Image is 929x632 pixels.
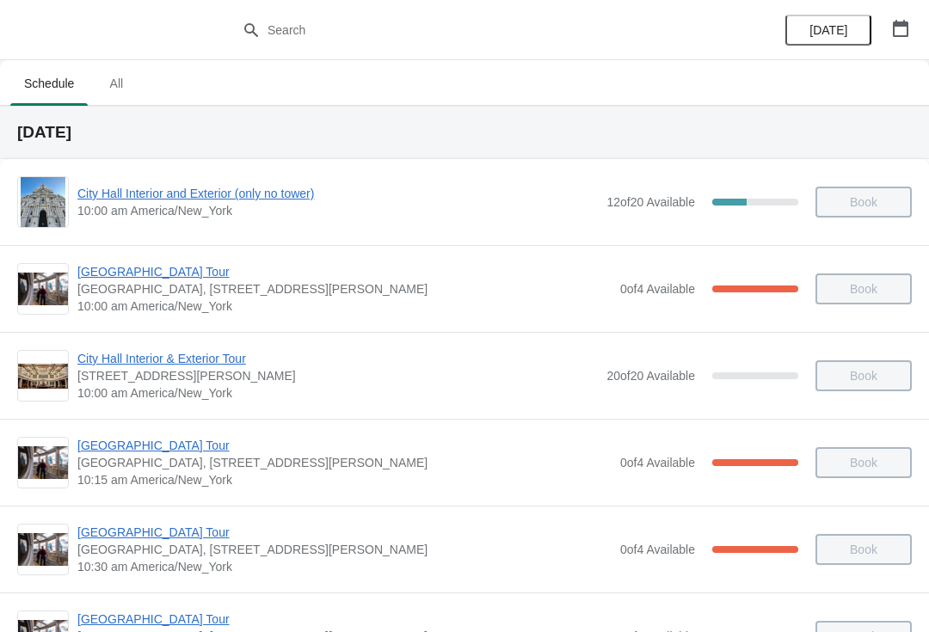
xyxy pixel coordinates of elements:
span: 12 of 20 Available [606,195,695,209]
button: [DATE] [785,15,871,46]
img: City Hall Interior & Exterior Tour | 1400 John F Kennedy Boulevard, Suite 121, Philadelphia, PA, ... [18,364,68,389]
span: [GEOGRAPHIC_DATA] Tour [77,524,612,541]
span: All [95,68,138,99]
span: [STREET_ADDRESS][PERSON_NAME] [77,367,598,384]
span: 20 of 20 Available [606,369,695,383]
span: City Hall Interior and Exterior (only no tower) [77,185,598,202]
span: 0 of 4 Available [620,543,695,556]
span: 0 of 4 Available [620,282,695,296]
span: [GEOGRAPHIC_DATA] Tour [77,437,612,454]
img: City Hall Tower Tour | City Hall Visitor Center, 1400 John F Kennedy Boulevard Suite 121, Philade... [18,533,68,567]
span: 0 of 4 Available [620,456,695,469]
span: 10:00 am America/New_York [77,298,612,315]
span: [GEOGRAPHIC_DATA], [STREET_ADDRESS][PERSON_NAME] [77,541,612,558]
img: City Hall Interior and Exterior (only no tower) | | 10:00 am America/New_York [21,177,66,227]
span: City Hall Interior & Exterior Tour [77,350,598,367]
span: [GEOGRAPHIC_DATA], [STREET_ADDRESS][PERSON_NAME] [77,280,612,298]
img: City Hall Tower Tour | City Hall Visitor Center, 1400 John F Kennedy Boulevard Suite 121, Philade... [18,446,68,480]
span: 10:00 am America/New_York [77,202,598,219]
span: 10:15 am America/New_York [77,471,612,488]
h2: [DATE] [17,124,912,141]
span: 10:30 am America/New_York [77,558,612,575]
span: 10:00 am America/New_York [77,384,598,402]
span: [GEOGRAPHIC_DATA], [STREET_ADDRESS][PERSON_NAME] [77,454,612,471]
span: [GEOGRAPHIC_DATA] Tour [77,611,612,628]
img: City Hall Tower Tour | City Hall Visitor Center, 1400 John F Kennedy Boulevard Suite 121, Philade... [18,273,68,306]
input: Search [267,15,697,46]
span: Schedule [10,68,88,99]
span: [GEOGRAPHIC_DATA] Tour [77,263,612,280]
span: [DATE] [809,23,847,37]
